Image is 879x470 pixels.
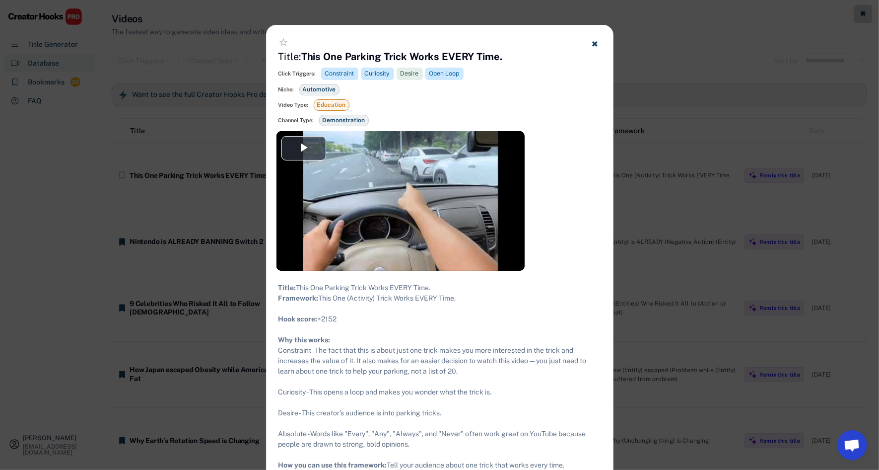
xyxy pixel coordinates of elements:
div: Open Loop [429,70,460,78]
div: Video Type: [278,101,309,109]
strong: Why this works: [278,336,331,344]
strong: This One Parking Trick Works EVERY Time. [301,51,502,63]
strong: How you can use this framework: [278,461,387,469]
div: Click Triggers: [278,70,316,78]
div: Video Player [276,131,525,271]
div: Demonstration [319,115,369,126]
div: Constraint [325,70,354,78]
strong: Hook score [278,315,316,323]
button: star_border [278,37,288,47]
h4: Title: [278,50,502,64]
div: Niche: [278,86,294,93]
div: Education [314,99,349,111]
div: Automotive [299,84,339,95]
a: Bate-papo aberto [837,430,867,460]
div: Curiosity [365,70,390,78]
strong: : [316,315,318,323]
strong: Title: [278,284,296,292]
div: Desire [401,70,419,78]
div: Channel Type: [278,117,314,124]
strong: Framework: [278,294,319,302]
